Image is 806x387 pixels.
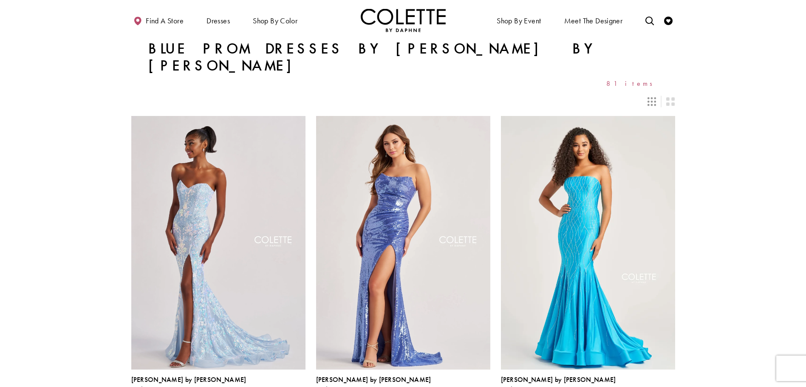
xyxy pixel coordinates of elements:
span: Dresses [204,8,232,32]
a: Toggle search [643,8,656,32]
span: [PERSON_NAME] by [PERSON_NAME] [316,375,431,384]
a: Check Wishlist [662,8,675,32]
span: Shop by color [251,8,300,32]
span: Switch layout to 3 columns [648,97,656,106]
div: Layout Controls [126,92,680,111]
a: Visit Colette by Daphne Style No. CL8300 Page [316,116,490,369]
span: Meet the designer [564,17,623,25]
a: Visit Colette by Daphne Style No. CL8440 Page [131,116,305,369]
a: Find a store [131,8,186,32]
a: Meet the designer [562,8,625,32]
span: Shop by color [253,17,297,25]
span: Find a store [146,17,184,25]
h1: Blue Prom Dresses by [PERSON_NAME] by [PERSON_NAME] [148,40,658,74]
a: Visit Colette by Daphne Style No. CL5106 Page [501,116,675,369]
span: [PERSON_NAME] by [PERSON_NAME] [131,375,246,384]
span: Shop By Event [495,8,543,32]
a: Visit Home Page [361,8,446,32]
span: 81 items [606,80,658,87]
img: Colette by Daphne [361,8,446,32]
span: Dresses [206,17,230,25]
span: [PERSON_NAME] by [PERSON_NAME] [501,375,616,384]
span: Switch layout to 2 columns [666,97,675,106]
span: Shop By Event [497,17,541,25]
